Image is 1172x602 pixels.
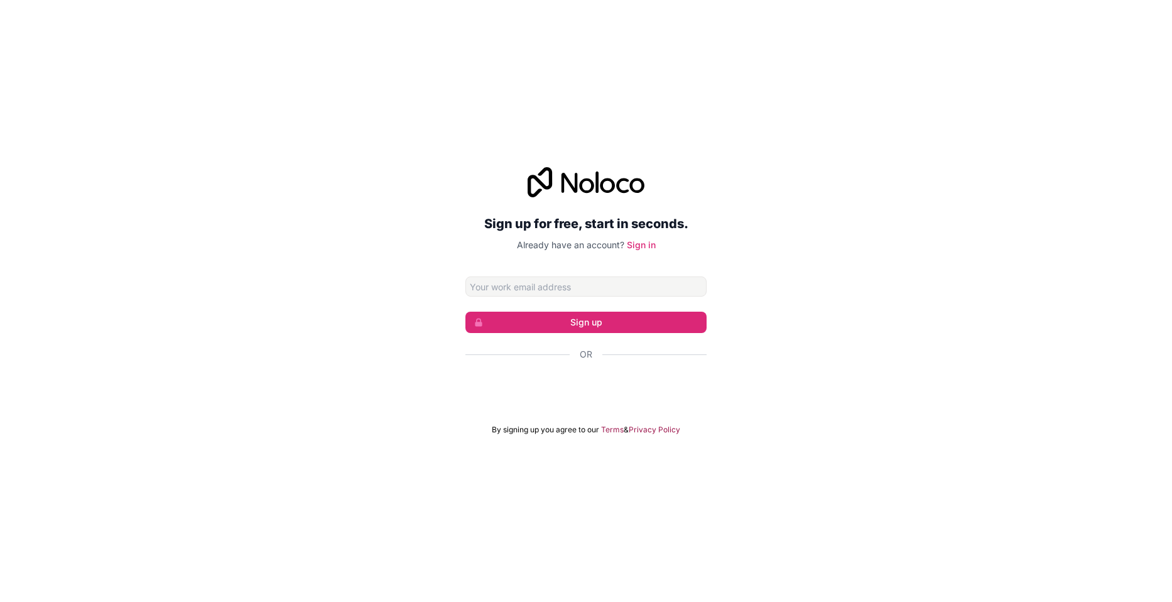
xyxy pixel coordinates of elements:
span: & [624,425,629,435]
span: Or [580,348,592,361]
h2: Sign up for free, start in seconds. [465,212,707,235]
a: Terms [601,425,624,435]
input: Email address [465,276,707,297]
span: By signing up you agree to our [492,425,599,435]
span: Already have an account? [517,239,624,250]
a: Sign in [627,239,656,250]
a: Privacy Policy [629,425,680,435]
button: Sign up [465,312,707,333]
